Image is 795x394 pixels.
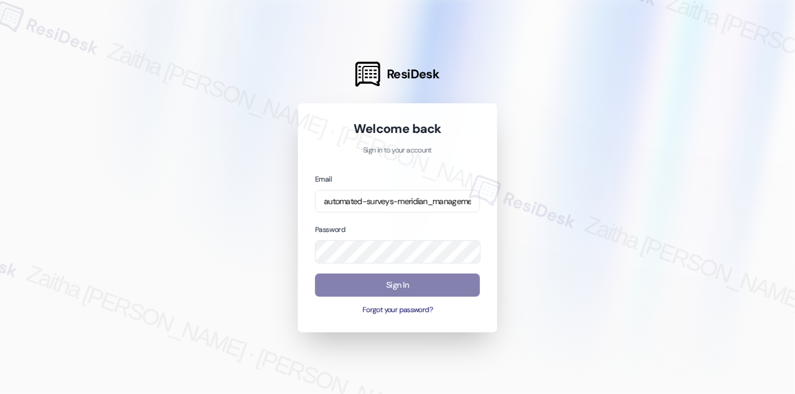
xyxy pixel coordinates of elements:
img: ResiDesk Logo [355,62,380,87]
label: Password [315,225,345,234]
button: Forgot your password? [315,305,480,316]
input: name@example.com [315,190,480,213]
button: Sign In [315,274,480,297]
label: Email [315,174,332,184]
span: ResiDesk [387,66,440,82]
h1: Welcome back [315,120,480,137]
p: Sign in to your account [315,145,480,156]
